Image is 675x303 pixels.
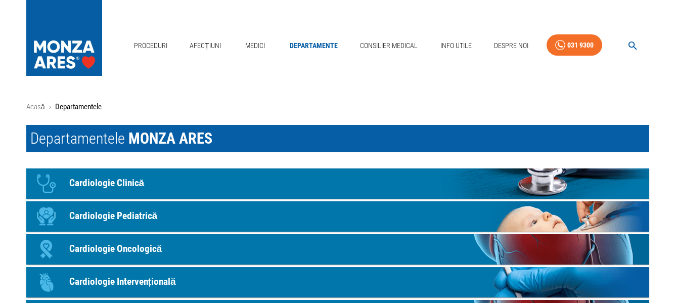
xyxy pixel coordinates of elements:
[26,101,649,113] nav: breadcrumb
[31,168,62,199] div: Icon
[69,209,158,224] p: Cardiologie Pediatrică
[69,176,145,191] p: Cardiologie Clinică
[286,35,342,56] a: Departamente
[356,35,422,56] a: Consilier Medical
[31,234,62,265] div: Icon
[31,201,62,232] div: Icon
[69,242,162,256] p: Cardiologie Oncologică
[26,267,649,297] a: IconCardiologie Intervențională
[547,34,602,56] a: 031 9300
[26,125,649,152] h1: Departamentele
[130,35,171,56] a: Proceduri
[26,168,649,199] a: IconCardiologie Clinică
[31,267,62,297] div: Icon
[49,101,51,113] li: ›
[490,35,532,56] a: Despre Noi
[55,101,102,113] p: Departamentele
[69,275,176,289] p: Cardiologie Intervențională
[239,35,272,56] a: Medici
[128,129,212,147] span: MONZA ARES
[436,35,476,56] a: Info Utile
[186,35,225,56] a: Afecțiuni
[26,234,649,265] a: IconCardiologie Oncologică
[567,39,594,52] div: 031 9300
[26,102,45,111] a: Acasă
[26,201,649,232] a: IconCardiologie Pediatrică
